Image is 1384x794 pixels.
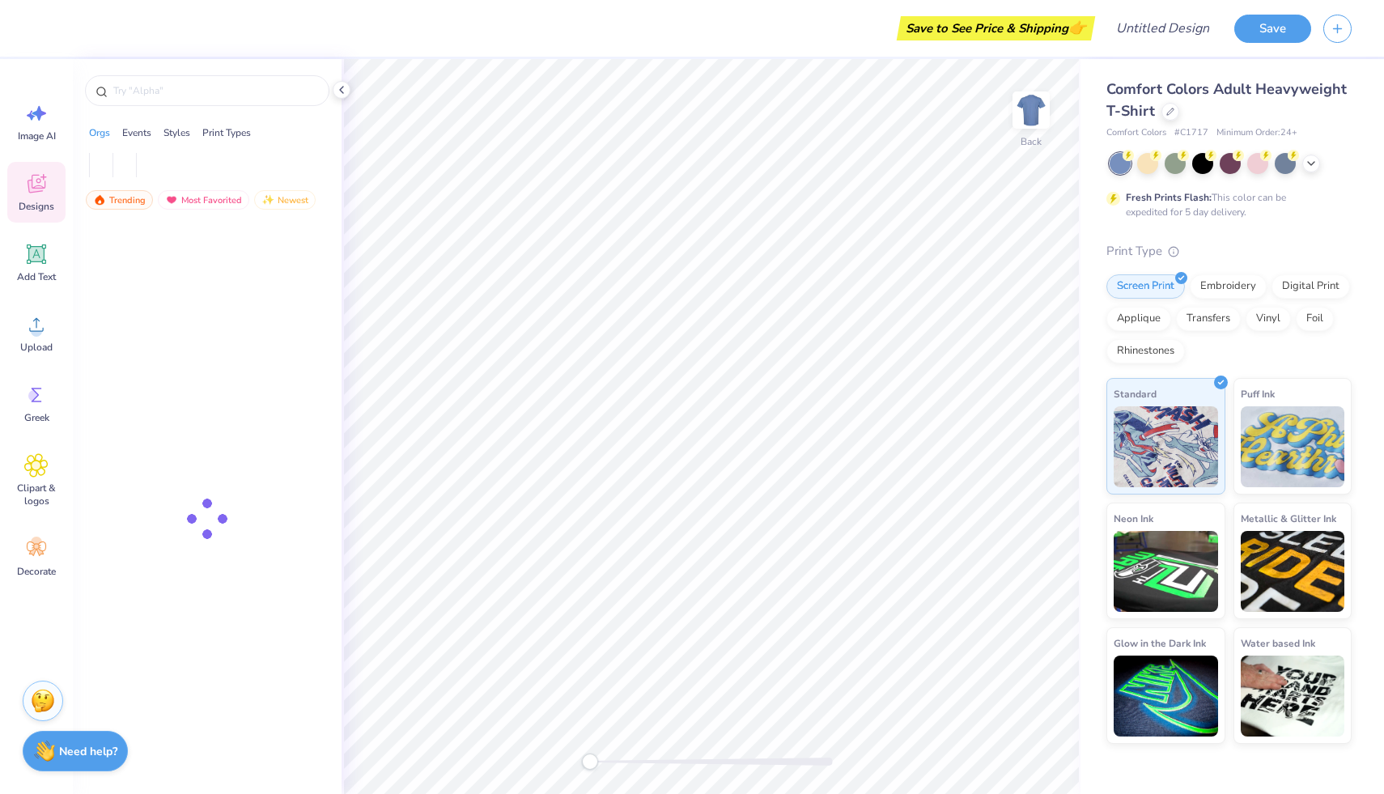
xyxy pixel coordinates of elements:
span: Comfort Colors [1106,126,1166,140]
span: Water based Ink [1241,635,1315,652]
span: # C1717 [1174,126,1208,140]
img: trending.gif [93,194,106,206]
img: most_fav.gif [165,194,178,206]
div: Accessibility label [582,754,598,770]
div: Save to See Price & Shipping [901,16,1091,40]
div: Embroidery [1190,274,1267,299]
img: Puff Ink [1241,406,1345,487]
div: Applique [1106,307,1171,331]
img: Glow in the Dark Ink [1114,656,1218,737]
span: Designs [19,200,54,213]
span: 👉 [1068,18,1086,37]
img: Back [1015,94,1047,126]
div: Back [1021,134,1042,149]
div: Orgs [89,125,110,140]
span: Minimum Order: 24 + [1216,126,1297,140]
span: Neon Ink [1114,510,1153,527]
div: Foil [1296,307,1334,331]
div: Styles [163,125,190,140]
div: Events [122,125,151,140]
span: Add Text [17,270,56,283]
img: newest.gif [261,194,274,206]
span: Puff Ink [1241,385,1275,402]
span: Comfort Colors Adult Heavyweight T-Shirt [1106,79,1347,121]
span: Decorate [17,565,56,578]
input: Try "Alpha" [112,83,319,99]
strong: Need help? [59,744,117,759]
span: Upload [20,341,53,354]
img: Standard [1114,406,1218,487]
div: This color can be expedited for 5 day delivery. [1126,190,1325,219]
span: Metallic & Glitter Ink [1241,510,1336,527]
div: Most Favorited [158,190,249,210]
span: Standard [1114,385,1157,402]
span: Clipart & logos [10,482,63,507]
input: Untitled Design [1103,12,1222,45]
img: Water based Ink [1241,656,1345,737]
span: Greek [24,411,49,424]
strong: Fresh Prints Flash: [1126,191,1212,204]
span: Image AI [18,130,56,142]
div: Vinyl [1246,307,1291,331]
div: Trending [86,190,153,210]
button: Save [1234,15,1311,43]
div: Transfers [1176,307,1241,331]
div: Rhinestones [1106,339,1185,363]
img: Neon Ink [1114,531,1218,612]
div: Digital Print [1271,274,1350,299]
div: Newest [254,190,316,210]
div: Print Type [1106,242,1352,261]
img: Metallic & Glitter Ink [1241,531,1345,612]
div: Print Types [202,125,251,140]
div: Screen Print [1106,274,1185,299]
span: Glow in the Dark Ink [1114,635,1206,652]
